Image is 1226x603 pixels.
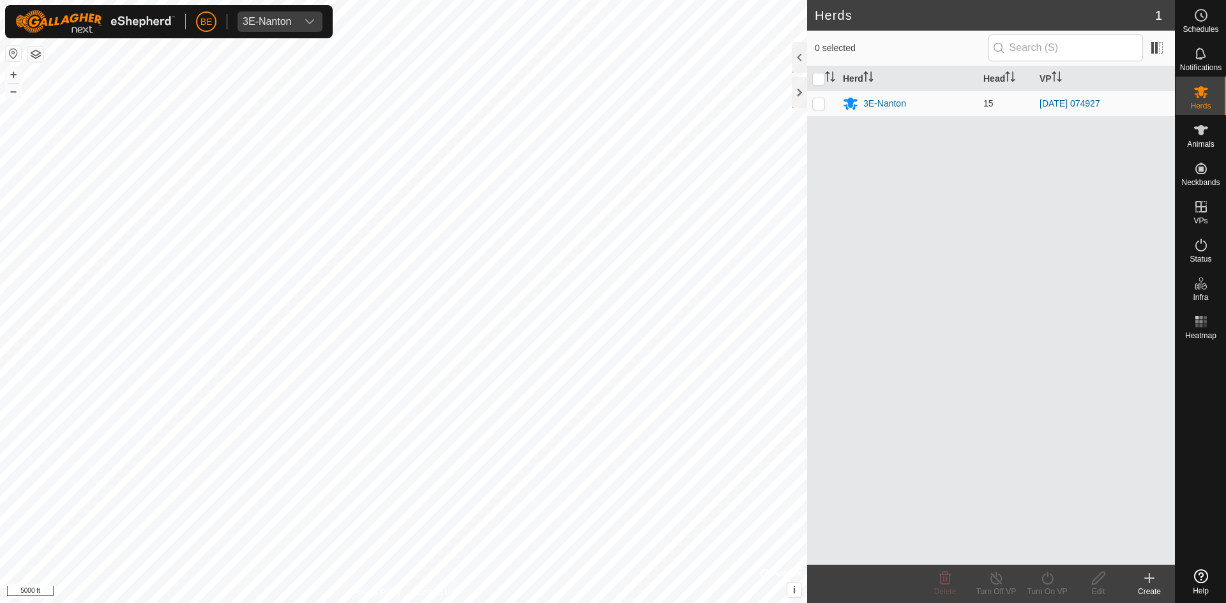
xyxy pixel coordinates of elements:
span: BE [201,15,213,29]
span: Status [1190,255,1211,263]
th: VP [1034,66,1175,91]
p-sorticon: Activate to sort [825,73,835,84]
div: Turn On VP [1022,586,1073,597]
span: Delete [934,587,957,596]
button: – [6,84,21,99]
span: Help [1193,587,1209,595]
a: Help [1176,564,1226,600]
a: Privacy Policy [353,586,401,598]
a: Contact Us [416,586,454,598]
span: VPs [1193,217,1207,225]
div: Turn Off VP [971,586,1022,597]
span: Infra [1193,294,1208,301]
div: 3E-Nanton [243,17,292,27]
p-sorticon: Activate to sort [863,73,874,84]
button: Reset Map [6,46,21,61]
p-sorticon: Activate to sort [1052,73,1062,84]
img: Gallagher Logo [15,10,175,33]
span: Herds [1190,102,1211,110]
div: 3E-Nanton [863,97,906,110]
span: Notifications [1180,64,1222,71]
span: 1 [1155,6,1162,25]
div: dropdown trigger [297,11,322,32]
div: Edit [1073,586,1124,597]
th: Herd [838,66,978,91]
span: Schedules [1183,26,1218,33]
span: 3E-Nanton [238,11,297,32]
span: 0 selected [815,41,988,55]
span: Heatmap [1185,332,1216,339]
span: Neckbands [1181,179,1220,186]
span: i [793,584,796,595]
p-sorticon: Activate to sort [1005,73,1015,84]
button: i [787,583,801,597]
th: Head [978,66,1034,91]
div: Create [1124,586,1175,597]
span: 15 [983,98,994,108]
button: + [6,67,21,82]
h2: Herds [815,8,1155,23]
input: Search (S) [988,34,1143,61]
span: Animals [1187,140,1215,148]
a: [DATE] 074927 [1040,98,1100,108]
button: Map Layers [28,47,43,62]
